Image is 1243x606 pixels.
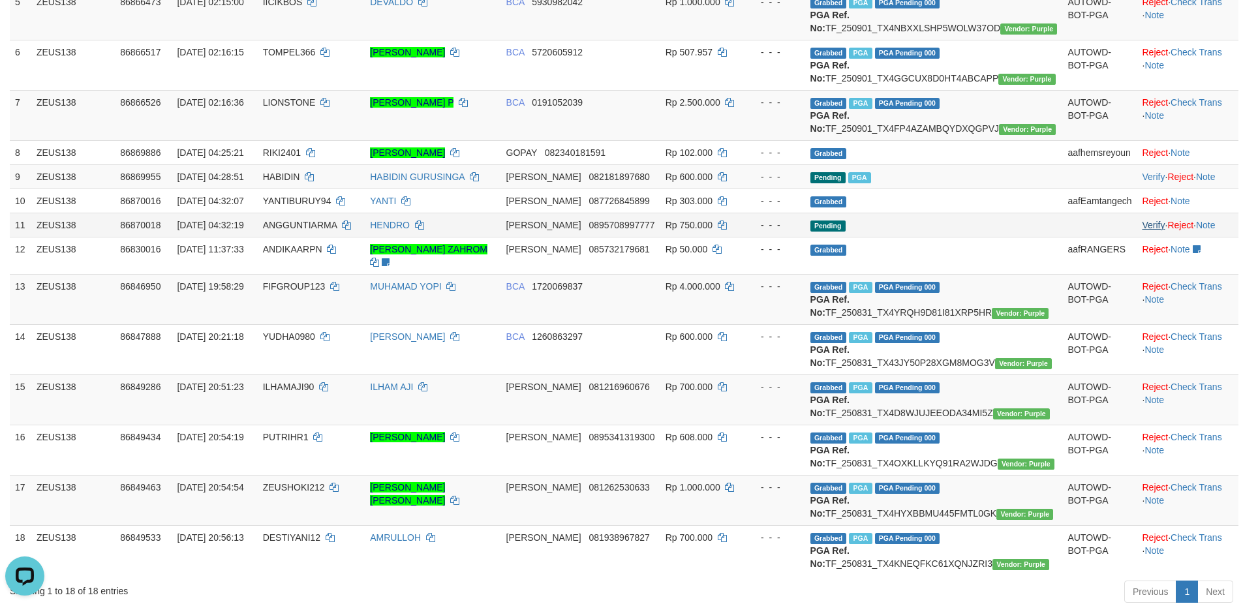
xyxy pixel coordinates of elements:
[1197,581,1233,603] a: Next
[10,374,31,425] td: 15
[1137,475,1238,525] td: · ·
[506,220,581,230] span: [PERSON_NAME]
[810,483,847,494] span: Grabbed
[263,382,315,392] span: ILHAMAJI90
[995,358,1052,369] span: Vendor URL: https://trx4.1velocity.biz
[1062,140,1137,164] td: aafhemsreyoun
[177,432,243,442] span: [DATE] 20:54:19
[805,374,1063,425] td: TF_250831_TX4D8WJUJEEODA34MI5Z
[1171,532,1222,543] a: Check Trans
[748,96,800,109] div: - - -
[748,194,800,207] div: - - -
[370,331,445,342] a: [PERSON_NAME]
[748,431,800,444] div: - - -
[875,282,940,293] span: PGA Pending
[370,532,421,543] a: AMRULLOH
[263,482,325,492] span: ZEUSHOKI212
[1137,237,1238,274] td: ·
[10,579,508,598] div: Showing 1 to 18 of 18 entries
[1171,47,1222,57] a: Check Trans
[1171,196,1190,206] a: Note
[1171,281,1222,292] a: Check Trans
[1142,244,1168,254] a: Reject
[263,331,315,342] span: YUDHA0980
[998,74,1055,85] span: Vendor URL: https://trx4.1velocity.biz
[177,482,243,492] span: [DATE] 20:54:54
[120,172,161,182] span: 86869955
[810,382,847,393] span: Grabbed
[10,189,31,213] td: 10
[120,147,161,158] span: 86869886
[31,274,115,324] td: ZEUS138
[589,220,654,230] span: Copy 0895708997777 to clipboard
[1171,331,1222,342] a: Check Trans
[992,559,1049,570] span: Vendor URL: https://trx4.1velocity.biz
[849,48,872,59] span: Marked by aafpengsreynich
[370,432,445,442] a: [PERSON_NAME]
[1142,482,1168,492] a: Reject
[120,331,161,342] span: 86847888
[589,482,649,492] span: Copy 081262530633 to clipboard
[120,220,161,230] span: 86870018
[532,281,583,292] span: Copy 1720069837 to clipboard
[810,60,850,83] b: PGA Ref. No:
[810,172,846,183] span: Pending
[10,525,31,575] td: 18
[589,532,649,543] span: Copy 081938967827 to clipboard
[1144,294,1164,305] a: Note
[810,533,847,544] span: Grabbed
[1144,545,1164,556] a: Note
[532,47,583,57] span: Copy 5720605912 to clipboard
[748,170,800,183] div: - - -
[31,237,115,274] td: ZEUS138
[810,10,850,33] b: PGA Ref. No:
[506,331,525,342] span: BCA
[506,196,581,206] span: [PERSON_NAME]
[1144,10,1164,20] a: Note
[875,332,940,343] span: PGA Pending
[589,382,649,392] span: Copy 081216960676 to clipboard
[666,220,713,230] span: Rp 750.000
[748,46,800,59] div: - - -
[177,97,243,108] span: [DATE] 02:16:36
[1142,147,1168,158] a: Reject
[177,147,243,158] span: [DATE] 04:25:21
[805,525,1063,575] td: TF_250831_TX4KNEQFKC61XQNJZRI3
[849,382,872,393] span: Marked by aafRornrotha
[506,147,537,158] span: GOPAY
[1167,172,1193,182] a: Reject
[810,395,850,418] b: PGA Ref. No:
[810,432,847,444] span: Grabbed
[1171,482,1222,492] a: Check Trans
[263,196,331,206] span: YANTIBURUY94
[666,196,713,206] span: Rp 303.000
[1062,237,1137,274] td: aafRANGERS
[177,196,243,206] span: [DATE] 04:32:07
[1142,172,1165,182] a: Verify
[1062,475,1137,525] td: AUTOWD-BOT-PGA
[848,172,871,183] span: Marked by aaftrukkakada
[1137,324,1238,374] td: · ·
[10,213,31,237] td: 11
[177,244,243,254] span: [DATE] 11:37:33
[810,282,847,293] span: Grabbed
[589,196,649,206] span: Copy 087726845899 to clipboard
[177,47,243,57] span: [DATE] 02:16:15
[263,532,320,543] span: DESTIYANI12
[589,244,649,254] span: Copy 085732179681 to clipboard
[1137,90,1238,140] td: · ·
[849,533,872,544] span: Marked by aafRornrotha
[31,140,115,164] td: ZEUS138
[1144,344,1164,355] a: Note
[1000,23,1057,35] span: Vendor URL: https://trx4.1velocity.biz
[177,281,243,292] span: [DATE] 19:58:29
[666,532,713,543] span: Rp 700.000
[810,344,850,368] b: PGA Ref. No:
[748,146,800,159] div: - - -
[999,124,1056,135] span: Vendor URL: https://trx4.1velocity.biz
[810,332,847,343] span: Grabbed
[666,432,713,442] span: Rp 608.000
[31,90,115,140] td: ZEUS138
[875,382,940,393] span: PGA Pending
[1142,532,1168,543] a: Reject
